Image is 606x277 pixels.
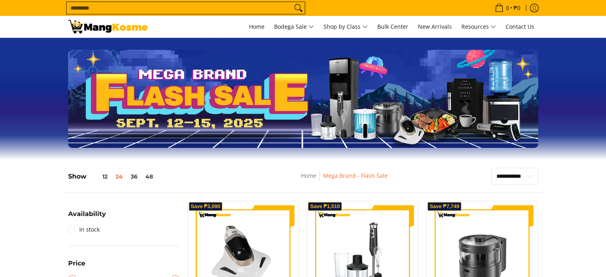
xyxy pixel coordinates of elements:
span: 0 [505,5,510,11]
a: Bodega Sale [270,16,318,37]
a: Home [245,16,269,37]
button: 24 [112,173,127,180]
span: Contact Us [506,23,534,30]
a: Contact Us [502,16,538,37]
nav: Main Menu [156,16,538,37]
a: Home [301,172,316,179]
span: Save ₱3,090 [191,204,221,209]
summary: Open [68,211,106,223]
span: Save ₱1,510 [310,204,340,209]
span: Home [249,23,265,30]
span: New Arrivals [418,23,452,30]
a: Bulk Center [373,16,412,37]
a: In stock [68,223,100,236]
a: Resources [457,16,500,37]
button: Search [292,2,305,14]
span: Availability [68,211,106,217]
span: • [492,4,523,12]
span: Bodega Sale [274,22,314,32]
a: Shop by Class [320,16,372,37]
button: 48 [141,173,157,180]
h5: Show [68,173,157,181]
a: New Arrivals [414,16,456,37]
span: Shop by Class [324,22,368,32]
summary: Open [68,260,85,273]
nav: Breadcrumbs [243,171,445,189]
span: Save ₱7,749 [429,204,459,209]
span: ₱0 [512,5,522,11]
button: 12 [86,173,112,180]
a: Mega Brand - Flash Sale [323,172,388,179]
span: Bulk Center [377,23,408,30]
span: Price [68,260,85,267]
span: Resources [461,22,496,32]
button: 36 [127,173,141,180]
img: MANG KOSME MEGA BRAND FLASH SALE: September 12-15, 2025 l Mang Kosme [68,20,148,33]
